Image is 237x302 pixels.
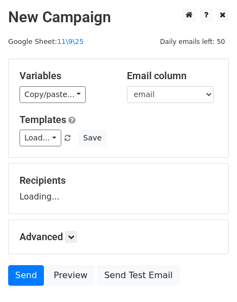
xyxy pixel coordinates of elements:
[127,70,218,82] h5: Email column
[20,86,86,103] a: Copy/paste...
[20,175,217,187] h5: Recipients
[156,36,229,48] span: Daily emails left: 50
[20,231,217,243] h5: Advanced
[8,265,44,286] a: Send
[8,8,229,27] h2: New Campaign
[8,37,84,46] small: Google Sheet:
[78,130,106,146] button: Save
[47,265,94,286] a: Preview
[97,265,180,286] a: Send Test Email
[156,37,229,46] a: Daily emails left: 50
[20,114,66,125] a: Templates
[20,175,217,203] div: Loading...
[20,70,111,82] h5: Variables
[57,37,84,46] a: 11\9\25
[20,130,61,146] a: Load...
